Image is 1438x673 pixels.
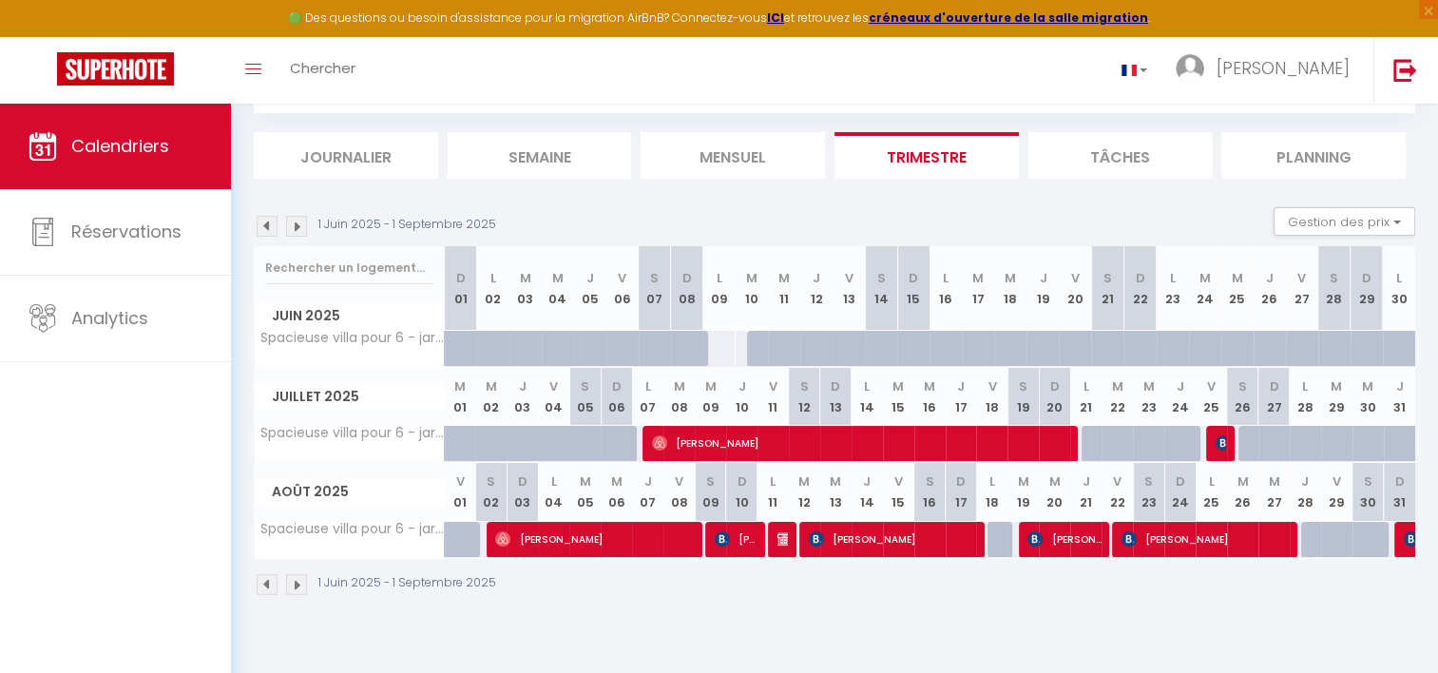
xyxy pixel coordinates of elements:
abbr: V [1071,269,1080,287]
span: Calendriers [71,134,169,158]
abbr: V [1297,269,1306,287]
th: 21 [1070,368,1102,426]
th: 24 [1164,463,1196,521]
a: ... [PERSON_NAME] [1161,37,1373,104]
th: 12 [800,246,833,331]
th: 17 [946,463,977,521]
th: 19 [1007,368,1039,426]
abbr: J [586,269,594,287]
span: Spacieuse villa pour 6 - jardin, calme& plage -[PERSON_NAME][GEOGRAPHIC_DATA] [258,522,448,536]
th: 29 [1321,463,1352,521]
th: 28 [1318,246,1351,331]
th: 23 [1133,368,1164,426]
abbr: S [877,269,886,287]
abbr: D [456,269,466,287]
abbr: M [892,377,904,395]
th: 08 [663,368,695,426]
abbr: L [717,269,722,287]
th: 13 [820,368,852,426]
p: 1 Juin 2025 - 1 Septembre 2025 [318,216,496,234]
th: 27 [1286,246,1318,331]
th: 21 [1091,246,1123,331]
abbr: V [1333,472,1341,490]
th: 16 [914,463,946,521]
th: 05 [569,368,601,426]
strong: créneaux d'ouverture de la salle migration [869,10,1148,26]
th: 07 [632,463,663,521]
th: 04 [538,463,569,521]
li: Planning [1221,132,1406,179]
abbr: S [1019,377,1027,395]
th: 05 [574,246,606,331]
th: 22 [1102,463,1133,521]
span: [PERSON_NAME] [495,521,700,557]
abbr: J [519,377,527,395]
th: 18 [976,368,1007,426]
abbr: M [830,472,841,490]
abbr: D [1395,472,1405,490]
abbr: V [845,269,853,287]
th: 29 [1321,368,1352,426]
abbr: D [737,472,746,490]
span: Juillet 2025 [255,383,444,411]
span: Spacieuse villa pour 6 - jardin, calme& plage -[PERSON_NAME][GEOGRAPHIC_DATA] [258,426,448,440]
abbr: L [490,269,496,287]
span: [PERSON_NAME] [1217,56,1350,80]
abbr: S [650,269,659,287]
th: 21 [1070,463,1102,521]
th: 30 [1383,246,1415,331]
th: 06 [606,246,639,331]
li: Trimestre [834,132,1019,179]
span: [PERSON_NAME] [1122,521,1294,557]
abbr: M [1362,377,1373,395]
th: 15 [883,463,914,521]
span: Analytics [71,306,148,330]
abbr: J [1083,472,1090,490]
abbr: L [551,472,557,490]
abbr: D [1176,472,1185,490]
th: 14 [865,246,897,331]
th: 02 [477,246,509,331]
abbr: V [1113,472,1122,490]
abbr: S [1330,269,1338,287]
th: 22 [1123,246,1156,331]
th: 19 [1026,246,1059,331]
th: 03 [509,246,542,331]
th: 16 [930,246,962,331]
span: [PERSON_NAME] [777,521,788,557]
img: ... [1176,54,1204,83]
a: Chercher [276,37,370,104]
th: 01 [445,368,476,426]
abbr: M [1232,269,1243,287]
th: 31 [1384,463,1415,521]
abbr: M [674,377,685,395]
abbr: V [675,472,683,490]
li: Journalier [254,132,438,179]
th: 30 [1352,368,1384,426]
abbr: D [612,377,622,395]
abbr: J [863,472,871,490]
span: Réservations [71,220,182,243]
th: 29 [1351,246,1383,331]
th: 19 [1007,463,1039,521]
abbr: J [957,377,965,395]
th: 25 [1221,246,1254,331]
th: 01 [445,463,476,521]
th: 18 [994,246,1026,331]
abbr: M [1049,472,1061,490]
th: 02 [475,368,507,426]
abbr: V [618,269,626,287]
span: [PERSON_NAME] [809,521,981,557]
th: 15 [883,368,914,426]
abbr: M [1143,377,1155,395]
th: 14 [852,463,883,521]
th: 06 [601,463,632,521]
span: [PERSON_NAME] [652,425,1083,461]
th: 07 [639,246,671,331]
th: 01 [445,246,477,331]
th: 03 [507,463,538,521]
th: 10 [726,368,757,426]
th: 20 [1039,463,1070,521]
th: 20 [1039,368,1070,426]
abbr: M [611,472,623,490]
